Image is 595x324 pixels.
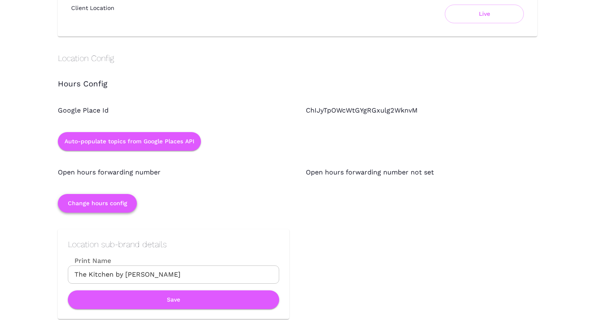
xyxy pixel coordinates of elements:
[58,53,537,63] h2: Location Config
[289,151,537,177] div: Open hours forwarding number not set
[71,5,114,11] h6: Client Location
[41,89,289,115] div: Google Place Id
[68,239,279,249] h2: Location sub-brand details
[41,151,289,177] div: Open hours forwarding number
[58,132,201,151] button: Auto-populate topics from Google Places API
[445,5,524,23] button: Live
[68,256,279,265] label: Print Name
[58,80,537,89] h3: Hours Config
[289,89,537,115] div: ChIJyTpOWcWtGYgRGxulg2WknvM
[58,194,137,213] button: Change hours config
[68,290,279,309] button: Save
